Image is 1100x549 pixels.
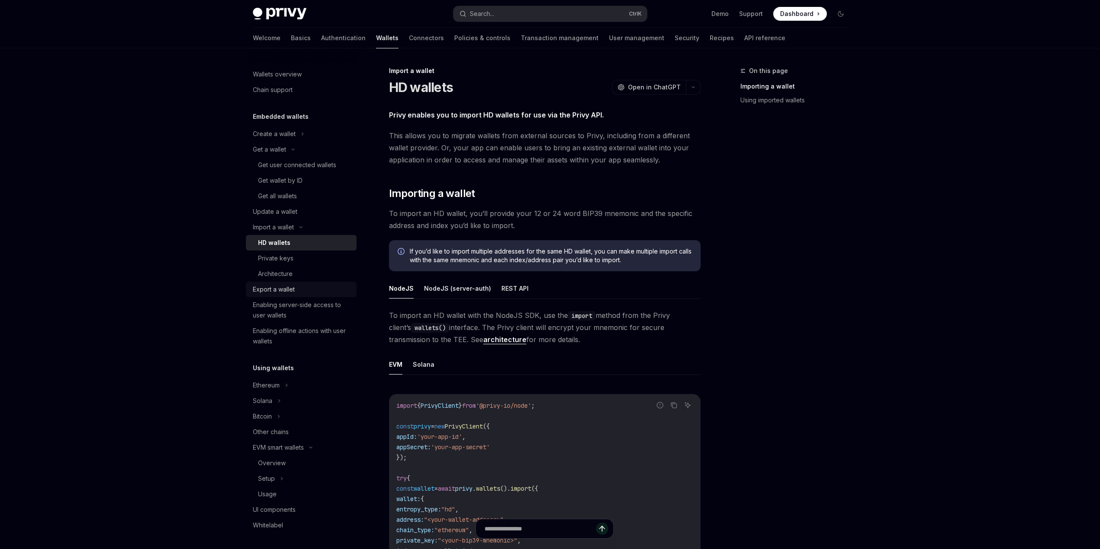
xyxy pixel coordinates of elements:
button: Ethereum [246,378,357,393]
div: Import a wallet [253,222,294,232]
span: "hd" [441,505,455,513]
span: , [455,505,459,513]
span: 'your-app-secret' [431,443,490,451]
span: 'your-app-id' [417,433,462,441]
span: PrivyClient [421,402,459,409]
span: = [434,485,438,492]
a: Policies & controls [454,28,510,48]
span: PrivyClient [445,422,483,430]
button: Import a wallet [246,219,357,235]
code: wallets() [411,323,449,333]
a: Overview [246,455,357,471]
span: wallets [476,485,500,492]
a: Usage [246,486,357,502]
div: Update a wallet [253,206,297,217]
a: Whitelabel [246,517,357,533]
span: If you’d like to import multiple addresses for the same HD wallet, you can make multiple import c... [410,247,692,264]
div: Other chains [253,427,289,437]
span: "<your-wallet-address>" [424,516,504,524]
span: Open in ChatGPT [628,83,681,92]
span: try [396,474,407,482]
button: Solana [413,354,434,374]
button: Solana [246,393,357,409]
a: Authentication [321,28,366,48]
a: architecture [483,335,526,344]
button: NodeJS (server-auth) [424,278,491,298]
span: privy [414,422,431,430]
span: To import an HD wallet, you’ll provide your 12 or 24 word BIP39 mnemonic and the specific address... [389,207,701,232]
button: EVM smart wallets [246,440,357,455]
span: wallet: [396,495,421,503]
input: Ask a question... [485,519,596,538]
a: UI components [246,502,357,517]
a: Export a wallet [246,282,357,297]
div: Get wallet by ID [258,175,303,186]
span: (). [500,485,510,492]
div: Enabling offline actions with user wallets [253,326,351,346]
button: Ask AI [682,400,693,411]
div: Chain support [253,85,293,95]
a: Update a wallet [246,204,357,219]
div: EVM smart wallets [253,442,304,453]
a: Dashboard [773,7,827,21]
span: address: [396,516,424,524]
span: Ctrl K [629,10,642,17]
span: const [396,422,414,430]
a: Connectors [409,28,444,48]
a: HD wallets [246,235,357,251]
a: Wallets overview [246,67,357,82]
a: Using imported wallets [740,93,854,107]
span: = [431,422,434,430]
button: Send message [596,523,608,535]
a: Other chains [246,424,357,440]
h5: Embedded wallets [253,111,309,122]
div: Create a wallet [253,129,296,139]
img: dark logo [253,8,306,20]
a: Welcome [253,28,281,48]
span: import [510,485,531,492]
div: Enabling server-side access to user wallets [253,300,351,321]
button: REST API [501,278,529,298]
button: Toggle dark mode [834,7,848,21]
a: Wallets [376,28,399,48]
button: EVM [389,354,402,374]
div: Ethereum [253,380,280,390]
a: Demo [711,10,729,18]
span: { [417,402,421,409]
span: Importing a wallet [389,187,475,200]
div: UI components [253,505,296,515]
span: const [396,485,414,492]
a: Architecture [246,266,357,282]
div: Usage [258,489,277,499]
span: }); [396,454,407,461]
a: Get all wallets [246,188,357,204]
div: Bitcoin [253,411,272,422]
span: . [472,485,476,492]
span: wallet [414,485,434,492]
div: Solana [253,396,272,406]
span: Dashboard [780,10,813,18]
a: User management [609,28,664,48]
a: Private keys [246,251,357,266]
span: } [459,402,462,409]
code: import [568,311,596,321]
span: new [434,422,445,430]
span: On this page [749,66,788,76]
span: await [438,485,455,492]
div: Architecture [258,269,293,279]
span: , [504,516,507,524]
a: Support [739,10,763,18]
button: Bitcoin [246,409,357,424]
h5: Using wallets [253,363,294,373]
div: Get all wallets [258,191,297,201]
span: privy [455,485,472,492]
span: import [396,402,417,409]
h1: HD wallets [389,79,453,95]
span: , [462,433,466,441]
div: Get a wallet [253,144,286,155]
button: Create a wallet [246,126,357,142]
svg: Info [398,248,406,257]
button: Open in ChatGPT [612,80,686,95]
span: ; [531,402,535,409]
a: Enabling server-side access to user wallets [246,297,357,323]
